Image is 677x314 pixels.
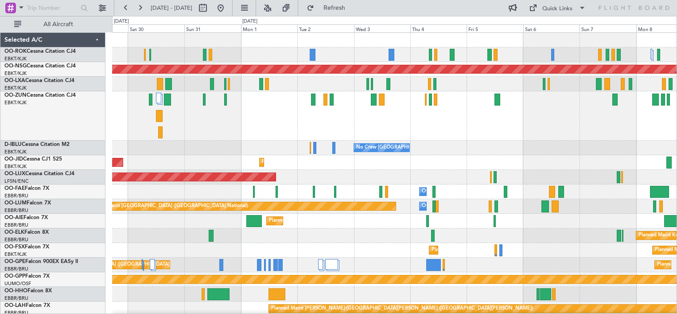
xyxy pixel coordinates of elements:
span: OO-GPE [4,259,25,264]
a: UUMO/OSF [4,280,31,287]
span: OO-JID [4,157,23,162]
a: OO-ZUNCessna Citation CJ4 [4,93,76,98]
div: Thu 4 [410,24,467,32]
span: OO-FSX [4,244,25,250]
div: Quick Links [542,4,572,13]
a: OO-JIDCessna CJ1 525 [4,157,62,162]
a: EBKT/KJK [4,99,27,106]
a: EBKT/KJK [4,85,27,91]
div: Sat 6 [523,24,580,32]
a: OO-FAEFalcon 7X [4,186,49,191]
a: EBBR/BRU [4,222,28,228]
div: [DATE] [242,18,257,25]
button: Refresh [303,1,356,15]
a: EBKT/KJK [4,251,27,258]
a: EBKT/KJK [4,149,27,155]
a: OO-LXACessna Citation CJ4 [4,78,74,83]
a: EBBR/BRU [4,192,28,199]
div: Tue 2 [297,24,354,32]
span: OO-AIE [4,215,23,220]
div: Owner Melsbroek Air Base [422,200,482,213]
div: Sat 30 [128,24,184,32]
div: Planned Maint [GEOGRAPHIC_DATA] ([GEOGRAPHIC_DATA] National) [88,200,248,213]
span: OO-LAH [4,303,26,308]
a: EBKT/KJK [4,55,27,62]
span: OO-LXA [4,78,25,83]
div: Planned Maint [GEOGRAPHIC_DATA] ([GEOGRAPHIC_DATA]) [269,214,409,228]
a: OO-LAHFalcon 7X [4,303,50,308]
span: OO-NSG [4,63,27,69]
span: OO-ELK [4,230,24,235]
span: All Aircraft [23,21,93,27]
a: EBBR/BRU [4,236,28,243]
span: D-IBLU [4,142,22,147]
a: OO-FSXFalcon 7X [4,244,49,250]
div: Fri 5 [467,24,523,32]
div: Planned Maint Kortrijk-[GEOGRAPHIC_DATA] [432,243,535,257]
a: OO-NSGCessna Citation CJ4 [4,63,76,69]
a: OO-LUXCessna Citation CJ4 [4,171,74,177]
div: Owner Melsbroek Air Base [422,185,482,198]
input: Trip Number [27,1,78,15]
span: OO-FAE [4,186,25,191]
button: Quick Links [525,1,590,15]
span: OO-ROK [4,49,27,54]
div: Wed 3 [354,24,410,32]
a: OO-GPEFalcon 900EX EASy II [4,259,78,264]
span: OO-LUM [4,200,27,206]
a: OO-AIEFalcon 7X [4,215,48,220]
a: OO-GPPFalcon 7X [4,274,50,279]
span: OO-ZUN [4,93,27,98]
a: OO-LUMFalcon 7X [4,200,51,206]
a: OO-ELKFalcon 8X [4,230,49,235]
div: No Crew [GEOGRAPHIC_DATA] ([GEOGRAPHIC_DATA] National) [356,141,505,154]
a: OO-ROKCessna Citation CJ4 [4,49,76,54]
a: EBKT/KJK [4,70,27,77]
span: OO-LUX [4,171,25,177]
div: Sun 7 [580,24,636,32]
span: OO-HHO [4,288,27,294]
a: D-IBLUCessna Citation M2 [4,142,70,147]
a: OO-HHOFalcon 8X [4,288,52,294]
a: EBBR/BRU [4,266,28,272]
div: Mon 1 [241,24,297,32]
a: EBBR/BRU [4,295,28,302]
a: LFSN/ENC [4,178,29,184]
div: Sun 31 [184,24,241,32]
button: All Aircraft [10,17,96,31]
span: OO-GPP [4,274,25,279]
a: EBKT/KJK [4,163,27,170]
div: Planned Maint Kortrijk-[GEOGRAPHIC_DATA] [262,156,365,169]
span: Refresh [316,5,353,11]
span: [DATE] - [DATE] [151,4,192,12]
div: [DATE] [114,18,129,25]
a: EBBR/BRU [4,207,28,214]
